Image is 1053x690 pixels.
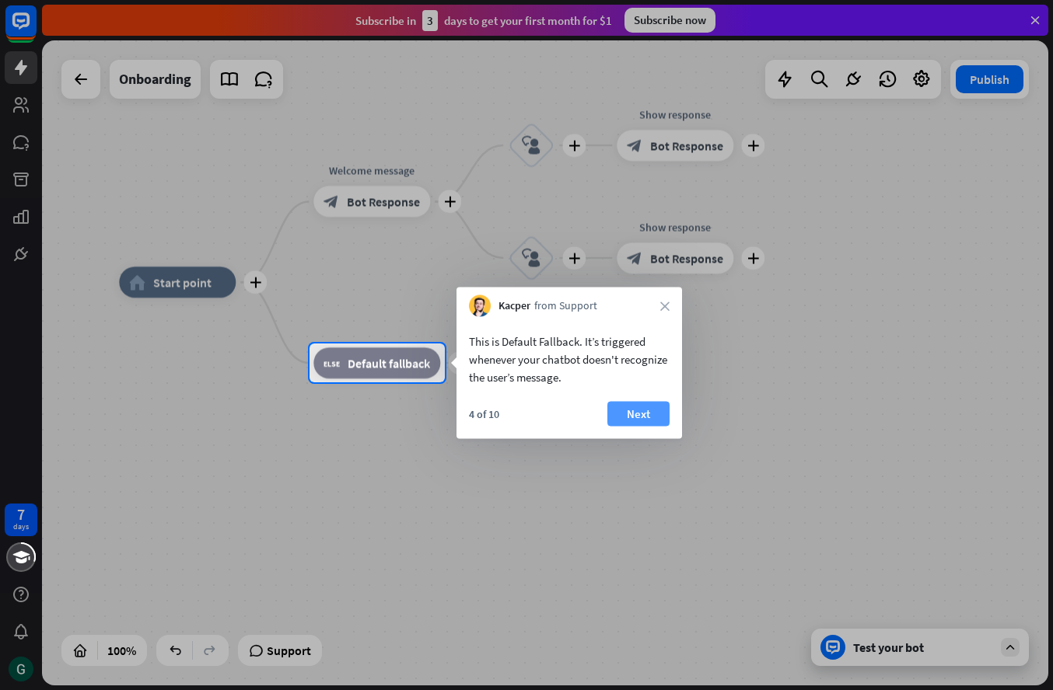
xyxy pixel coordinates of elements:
span: Kacper [499,298,530,314]
span: Default fallback [348,355,430,371]
div: 4 of 10 [469,407,499,421]
span: from Support [534,298,597,314]
i: block_fallback [324,355,340,371]
div: This is Default Fallback. It’s triggered whenever your chatbot doesn't recognize the user’s message. [469,333,670,386]
button: Open LiveChat chat widget [12,6,59,53]
i: close [660,301,670,311]
button: Next [607,402,670,427]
